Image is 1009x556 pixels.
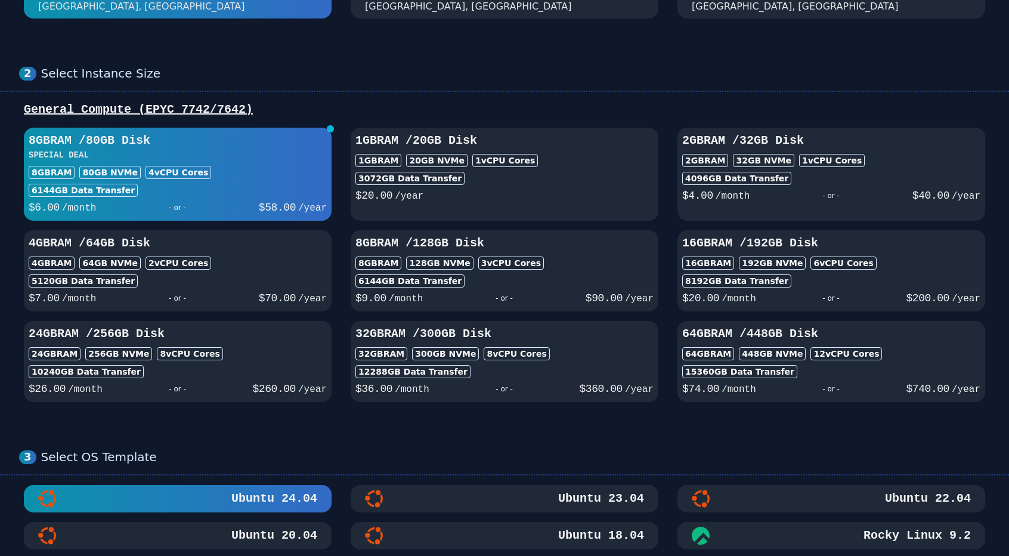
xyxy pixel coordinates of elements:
span: $ 7.00 [29,292,60,304]
div: 4096 GB Data Transfer [682,172,791,185]
span: $ 74.00 [682,383,719,395]
span: $ 20.00 [355,190,392,202]
button: Ubuntu 18.04Ubuntu 18.04 [351,522,658,549]
div: 128 GB NVMe [406,257,473,270]
span: $ 90.00 [586,292,623,304]
span: $ 58.00 [259,202,296,214]
span: /year [952,294,980,304]
span: $ 20.00 [682,292,719,304]
div: 12 vCPU Cores [810,347,882,360]
span: /year [298,203,327,214]
img: Rocky Linux 9.2 [692,527,710,545]
button: 24GBRAM /256GB Disk24GBRAM256GB NVMe8vCPU Cores10240GB Data Transfer$26.00/month- or -$260.00/year [24,321,332,402]
h3: Ubuntu 22.04 [883,490,971,507]
span: $ 70.00 [259,292,296,304]
div: 8192 GB Data Transfer [682,274,791,288]
button: 16GBRAM /192GB Disk16GBRAM192GB NVMe6vCPU Cores8192GB Data Transfer$20.00/month- or -$200.00/year [677,230,985,311]
div: 80 GB NVMe [79,166,141,179]
span: $ 26.00 [29,383,66,395]
div: 8GB RAM [29,166,75,179]
div: 16GB RAM [682,257,734,270]
h3: Ubuntu 23.04 [556,490,644,507]
div: - or - [96,290,258,307]
div: 32GB RAM [355,347,407,360]
div: 2 [19,67,36,81]
div: 64GB RAM [682,347,734,360]
div: 448 GB NVMe [739,347,806,360]
div: 4 vCPU Cores [146,166,211,179]
span: /year [625,384,654,395]
span: $ 360.00 [580,383,623,395]
img: Ubuntu 20.04 [38,527,56,545]
span: /year [625,294,654,304]
button: 32GBRAM /300GB Disk32GBRAM300GB NVMe8vCPU Cores12288GB Data Transfer$36.00/month- or -$360.00/year [351,321,658,402]
div: 64 GB NVMe [79,257,141,270]
div: 1 vCPU Cores [472,154,538,167]
span: /year [298,384,327,395]
div: - or - [103,381,253,397]
span: /month [722,384,756,395]
h3: 24GB RAM / 256 GB Disk [29,326,327,342]
div: 8 vCPU Cores [484,347,549,360]
span: $ 260.00 [253,383,296,395]
span: /month [62,203,97,214]
h3: 16GB RAM / 192 GB Disk [682,235,980,252]
div: 10240 GB Data Transfer [29,365,144,378]
button: 64GBRAM /448GB Disk64GBRAM448GB NVMe12vCPU Cores15360GB Data Transfer$74.00/month- or -$740.00/year [677,321,985,402]
img: Ubuntu 24.04 [38,490,56,508]
span: $ 4.00 [682,190,713,202]
button: 8GBRAM /128GB Disk8GBRAM128GB NVMe3vCPU Cores6144GB Data Transfer$9.00/month- or -$90.00/year [351,230,658,311]
button: Ubuntu 22.04Ubuntu 22.04 [677,485,985,512]
div: 5120 GB Data Transfer [29,274,138,288]
div: 192 GB NVMe [739,257,806,270]
div: 3072 GB Data Transfer [355,172,465,185]
h3: Ubuntu 18.04 [556,527,644,544]
img: Ubuntu 23.04 [365,490,383,508]
div: - or - [750,187,912,204]
h3: 8GB RAM / 80 GB Disk [29,132,327,149]
span: /month [68,384,103,395]
h3: Ubuntu 20.04 [229,527,317,544]
h3: 2GB RAM / 32 GB Disk [682,132,980,149]
span: $ 40.00 [912,190,949,202]
button: 2GBRAM /32GB Disk2GBRAM32GB NVMe1vCPU Cores4096GB Data Transfer$4.00/month- or -$40.00/year [677,128,985,221]
div: 32 GB NVMe [733,154,794,167]
span: /year [952,191,980,202]
span: /year [395,191,423,202]
div: - or - [756,381,906,397]
span: /month [389,294,423,304]
img: Ubuntu 22.04 [692,490,710,508]
div: 12288 GB Data Transfer [355,365,471,378]
div: 1 vCPU Cores [799,154,865,167]
span: /month [62,294,97,304]
span: $ 6.00 [29,202,60,214]
div: Select Instance Size [41,66,990,81]
div: - or - [423,290,585,307]
h3: Ubuntu 24.04 [229,490,317,507]
button: Ubuntu 24.04Ubuntu 24.04 [24,485,332,512]
h3: 8GB RAM / 128 GB Disk [355,235,654,252]
div: 2GB RAM [682,154,728,167]
div: 6144 GB Data Transfer [29,184,138,197]
div: 6 vCPU Cores [810,257,876,270]
h3: 32GB RAM / 300 GB Disk [355,326,654,342]
h3: 4GB RAM / 64 GB Disk [29,235,327,252]
div: 2 vCPU Cores [146,257,211,270]
button: Rocky Linux 9.2Rocky Linux 9.2 [677,522,985,549]
h3: SPECIAL DEAL [29,149,327,161]
button: 4GBRAM /64GB Disk4GBRAM64GB NVMe2vCPU Cores5120GB Data Transfer$7.00/month- or -$70.00/year [24,230,332,311]
button: 8GBRAM /80GB DiskSPECIAL DEAL8GBRAM80GB NVMe4vCPU Cores6144GB Data Transfer$6.00/month- or -$58.0... [24,128,332,221]
div: 15360 GB Data Transfer [682,365,797,378]
span: $ 200.00 [906,292,949,304]
div: Select OS Template [41,450,990,465]
span: /year [952,384,980,395]
div: 256 GB NVMe [85,347,152,360]
button: Ubuntu 23.04Ubuntu 23.04 [351,485,658,512]
div: 8GB RAM [355,257,401,270]
span: $ 740.00 [906,383,949,395]
span: /month [722,294,756,304]
span: $ 36.00 [355,383,392,395]
div: General Compute (EPYC 7742/7642) [19,101,990,118]
button: 1GBRAM /20GB Disk1GBRAM20GB NVMe1vCPU Cores3072GB Data Transfer$20.00/year [351,128,658,221]
div: 1GB RAM [355,154,401,167]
